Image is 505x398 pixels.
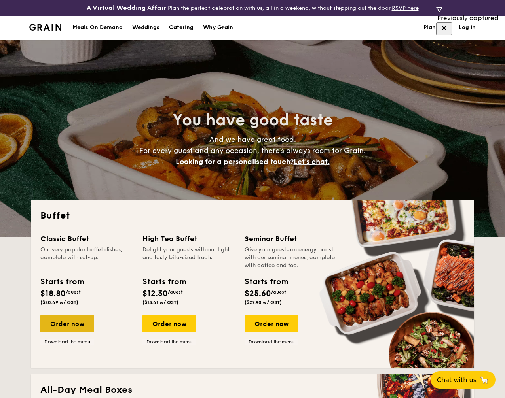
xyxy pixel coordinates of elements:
[294,157,330,166] span: Let's chat.
[72,16,123,40] div: Meals On Demand
[66,289,81,295] span: /guest
[245,233,337,244] div: Seminar Buffet
[87,3,166,13] h4: A Virtual Wedding Affair
[245,300,282,305] span: ($27.90 w/ GST)
[40,289,66,298] span: $18.80
[40,209,465,222] h2: Buffet
[40,384,465,396] h2: All-Day Meal Boxes
[139,135,366,166] span: And we have great food. For every guest and any occasion, there’s always room for Grain.
[164,16,198,40] a: Catering
[245,276,288,288] div: Starts from
[245,246,337,270] div: Give your guests an energy boost with our seminar menus, complete with coffee and tea.
[142,246,235,270] div: Delight your guests with our light and tasty bite-sized treats.
[459,16,476,40] a: Log in
[169,16,194,40] h1: Catering
[437,376,477,384] span: Chat with us
[173,111,333,130] span: You have good taste
[142,289,168,298] span: $12.30
[198,16,238,40] a: Why Grain
[392,5,419,11] a: RSVP here
[40,276,84,288] div: Starts from
[480,375,489,385] span: 🦙
[271,289,286,295] span: /guest
[423,16,449,40] a: Plan now
[84,3,421,13] div: Plan the perfect celebration with us, all in a weekend, without stepping out the door.
[245,339,298,345] a: Download the menu
[29,24,61,31] a: Logotype
[245,315,298,332] div: Order now
[176,157,294,166] span: Looking for a personalised touch?
[127,16,164,40] a: Weddings
[40,300,78,305] span: ($20.49 w/ GST)
[203,16,233,40] div: Why Grain
[245,289,271,298] span: $25.60
[142,300,178,305] span: ($13.41 w/ GST)
[40,246,133,270] div: Our very popular buffet dishes, complete with set-up.
[142,315,196,332] div: Order now
[168,289,183,295] span: /guest
[40,315,94,332] div: Order now
[431,371,496,389] button: Chat with us🦙
[40,233,133,244] div: Classic Buffet
[40,339,94,345] a: Download the menu
[132,16,159,40] div: Weddings
[68,16,127,40] a: Meals On Demand
[142,276,186,288] div: Starts from
[142,339,196,345] a: Download the menu
[142,233,235,244] div: High Tea Buffet
[29,24,61,31] img: Grain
